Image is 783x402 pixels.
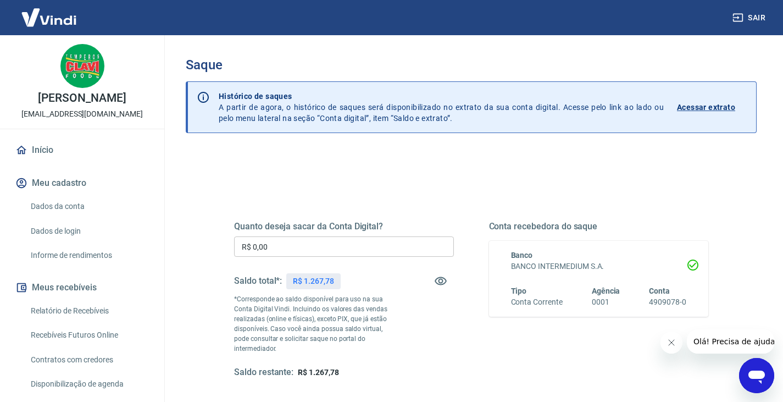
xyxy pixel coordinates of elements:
p: R$ 1.267,78 [293,276,334,287]
button: Meus recebíveis [13,276,151,300]
h6: 4909078-0 [649,296,686,308]
h5: Saldo total*: [234,276,282,287]
span: Banco [511,251,533,260]
p: [PERSON_NAME] [38,92,126,104]
span: Agência [592,287,620,295]
h6: 0001 [592,296,620,308]
iframe: Fechar mensagem [660,332,682,354]
button: Meu cadastro [13,171,151,195]
a: Início [13,138,151,162]
span: Olá! Precisa de ajuda? [7,8,92,16]
a: Disponibilização de agenda [26,373,151,395]
p: *Corresponde ao saldo disponível para uso na sua Conta Digital Vindi. Incluindo os valores das ve... [234,294,399,354]
h5: Saldo restante: [234,367,293,378]
a: Acessar extrato [677,91,747,124]
h6: Conta Corrente [511,296,563,308]
img: Vindi [13,1,85,34]
span: Tipo [511,287,527,295]
h3: Saque [186,57,757,73]
p: A partir de agora, o histórico de saques será disponibilizado no extrato da sua conta digital. Ac... [219,91,664,124]
a: Dados da conta [26,195,151,218]
h6: BANCO INTERMEDIUM S.A. [511,261,687,272]
a: Dados de login [26,220,151,243]
button: Sair [730,8,770,28]
span: R$ 1.267,78 [298,368,338,377]
img: 4a9885e4-7c89-429e-b3cd-401ef6b3654a.jpeg [60,44,104,88]
span: Conta [649,287,670,295]
a: Recebíveis Futuros Online [26,324,151,346]
a: Contratos com credores [26,349,151,371]
h5: Conta recebedora do saque [489,221,709,232]
a: Informe de rendimentos [26,244,151,267]
iframe: Mensagem da empresa [687,329,774,354]
a: Relatório de Recebíveis [26,300,151,322]
iframe: Botão para abrir a janela de mensagens [739,358,774,393]
p: [EMAIL_ADDRESS][DOMAIN_NAME] [21,108,143,120]
h5: Quanto deseja sacar da Conta Digital? [234,221,454,232]
p: Acessar extrato [677,102,735,113]
p: Histórico de saques [219,91,664,102]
